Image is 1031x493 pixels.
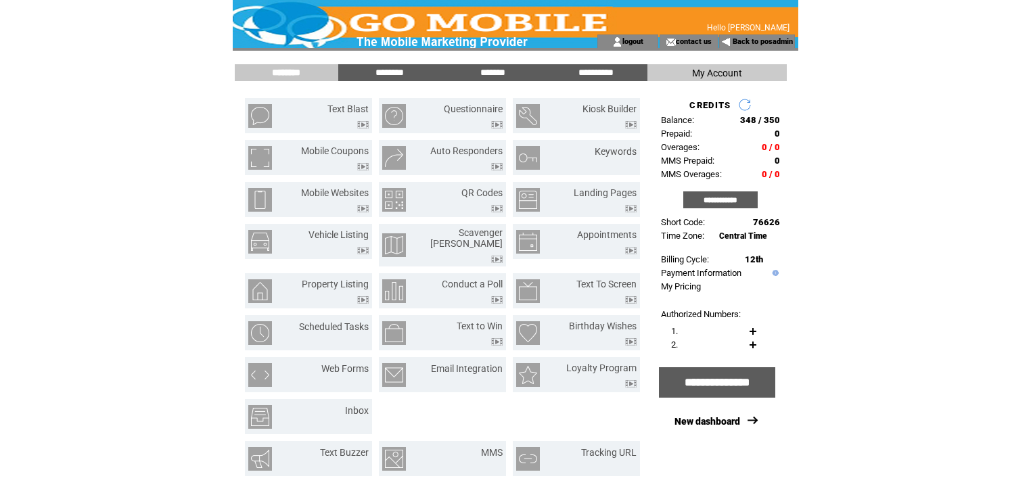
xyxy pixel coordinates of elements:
img: video.png [625,380,637,388]
img: video.png [491,121,503,128]
img: video.png [357,121,369,128]
span: Balance: [661,115,694,125]
img: account_icon.gif [612,37,622,47]
a: logout [622,37,643,45]
a: Text To Screen [576,279,637,289]
img: text-buzzer.png [248,447,272,471]
a: Text to Win [457,321,503,331]
img: questionnaire.png [382,104,406,128]
img: conduct-a-poll.png [382,279,406,303]
img: appointments.png [516,230,540,254]
a: Inbox [345,405,369,416]
a: Auto Responders [430,145,503,156]
img: text-blast.png [248,104,272,128]
img: scavenger-hunt.png [382,233,406,257]
img: video.png [491,163,503,170]
img: email-integration.png [382,363,406,387]
img: mobile-websites.png [248,188,272,212]
a: Appointments [577,229,637,240]
span: 1. [671,326,678,336]
span: Authorized Numbers: [661,309,741,319]
img: loyalty-program.png [516,363,540,387]
img: mms.png [382,447,406,471]
img: video.png [491,256,503,263]
img: video.png [625,205,637,212]
span: MMS Prepaid: [661,156,714,166]
a: Text Buzzer [320,447,369,458]
img: video.png [625,338,637,346]
span: 2. [671,339,678,350]
a: New dashboard [674,416,740,427]
a: QR Codes [461,187,503,198]
span: 0 [775,156,780,166]
span: 76626 [753,217,780,227]
a: Tracking URL [581,447,637,458]
a: Email Integration [431,363,503,374]
img: birthday-wishes.png [516,321,540,345]
img: video.png [357,205,369,212]
a: Kiosk Builder [582,103,637,114]
span: 0 [775,128,780,139]
img: help.gif [769,270,779,276]
a: My Pricing [661,281,701,291]
span: 0 / 0 [762,169,780,179]
a: Conduct a Poll [442,279,503,289]
a: contact us [676,37,712,45]
span: MMS Overages: [661,169,722,179]
a: Scheduled Tasks [299,321,369,332]
span: 0 / 0 [762,142,780,152]
img: vehicle-listing.png [248,230,272,254]
img: tracking-url.png [516,447,540,471]
a: Birthday Wishes [569,321,637,331]
a: Landing Pages [574,187,637,198]
img: landing-pages.png [516,188,540,212]
span: Short Code: [661,217,705,227]
img: text-to-win.png [382,321,406,345]
img: auto-responders.png [382,146,406,170]
a: Vehicle Listing [308,229,369,240]
a: MMS [481,447,503,458]
a: Loyalty Program [566,362,637,373]
a: Property Listing [302,279,369,289]
img: mobile-coupons.png [248,146,272,170]
img: keywords.png [516,146,540,170]
img: video.png [357,163,369,170]
a: Keywords [595,146,637,157]
span: 348 / 350 [740,115,780,125]
img: text-to-screen.png [516,279,540,303]
img: backArrow.gif [721,37,731,47]
img: video.png [491,296,503,304]
span: Billing Cycle: [661,254,709,264]
span: 12th [745,254,763,264]
img: video.png [491,338,503,346]
img: video.png [625,121,637,128]
span: Time Zone: [661,231,704,241]
img: inbox.png [248,405,272,429]
img: video.png [357,296,369,304]
span: Prepaid: [661,128,692,139]
span: Overages: [661,142,700,152]
img: video.png [491,205,503,212]
a: Web Forms [321,363,369,374]
img: scheduled-tasks.png [248,321,272,345]
span: My Account [692,68,742,78]
span: CREDITS [689,100,731,110]
img: video.png [625,296,637,304]
a: Scavenger [PERSON_NAME] [430,227,503,249]
a: Back to posadmin [733,37,793,46]
a: Text Blast [327,103,369,114]
img: kiosk-builder.png [516,104,540,128]
span: Central Time [719,231,767,241]
img: qr-codes.png [382,188,406,212]
img: video.png [357,247,369,254]
a: Mobile Coupons [301,145,369,156]
a: Questionnaire [444,103,503,114]
img: video.png [625,247,637,254]
img: property-listing.png [248,279,272,303]
span: Hello [PERSON_NAME] [707,23,789,32]
img: web-forms.png [248,363,272,387]
img: contact_us_icon.gif [666,37,676,47]
a: Payment Information [661,268,741,278]
a: Mobile Websites [301,187,369,198]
